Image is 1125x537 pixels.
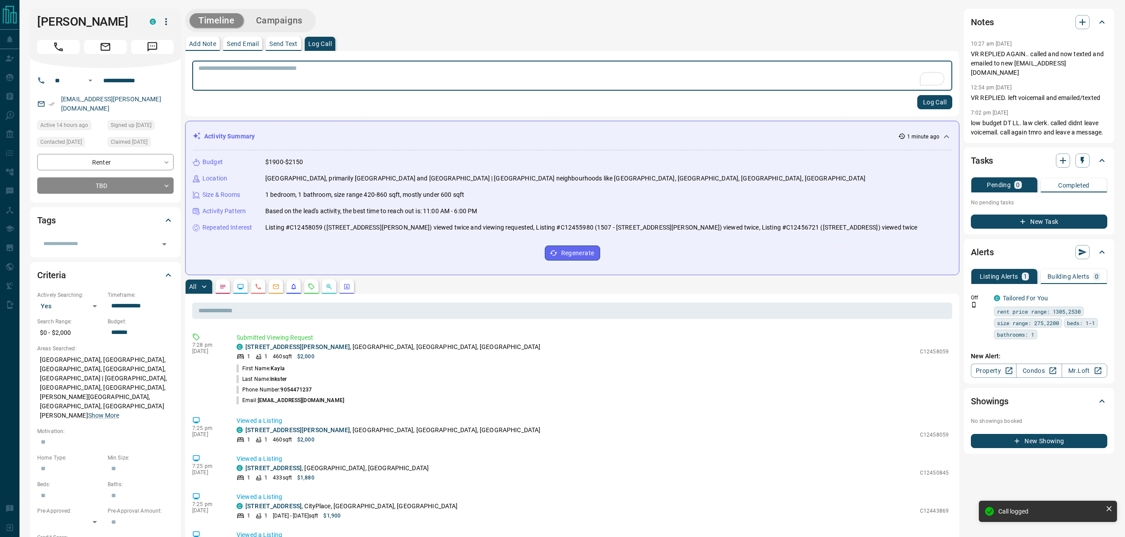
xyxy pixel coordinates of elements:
div: condos.ca [994,295,1000,301]
p: Activity Summary [204,132,255,141]
div: Alerts [971,242,1107,263]
a: [STREET_ADDRESS] [245,464,302,472]
p: All [189,284,196,290]
div: Tags [37,210,174,231]
div: condos.ca [237,427,243,433]
p: 460 sqft [273,436,292,444]
p: Based on the lead's activity, the best time to reach out is: 11:00 AM - 6:00 PM [265,207,477,216]
div: Mon Oct 06 2025 [37,137,103,150]
p: , [GEOGRAPHIC_DATA], [GEOGRAPHIC_DATA] [245,464,429,473]
h1: [PERSON_NAME] [37,15,136,29]
div: Tasks [971,150,1107,171]
a: [STREET_ADDRESS][PERSON_NAME] [245,426,350,433]
p: Home Type: [37,454,103,462]
h2: Tasks [971,153,993,168]
p: C12458059 [920,348,949,356]
p: $1,900 [323,512,341,520]
div: Criteria [37,265,174,286]
div: condos.ca [237,465,243,471]
p: No showings booked [971,417,1107,425]
span: Claimed [DATE] [111,138,147,146]
span: 9054471237 [280,387,312,393]
p: First Name: [237,364,285,372]
p: 1 [1024,273,1027,280]
p: $1900-$2150 [265,157,303,167]
div: TBD [37,177,174,194]
p: Search Range: [37,318,103,326]
button: Open [85,75,96,86]
p: 7:25 pm [192,463,223,469]
p: 1 [264,512,268,520]
div: Mon Oct 13 2025 [37,120,103,133]
p: 460 sqft [273,353,292,361]
a: Mr.Loft [1062,364,1107,378]
span: Active 14 hours ago [40,121,88,130]
p: $2,000 [297,436,314,444]
p: [DATE] [192,469,223,476]
p: Add Note [189,41,216,47]
p: VR REPLIED AGAIN.. called and now texted and emailed to new [EMAIL_ADDRESS][DOMAIN_NAME] [971,50,1107,77]
p: Viewed a Listing [237,454,949,464]
p: Beds: [37,480,103,488]
a: Condos [1016,364,1062,378]
svg: Lead Browsing Activity [237,283,244,290]
svg: Calls [255,283,262,290]
p: No pending tasks [971,196,1107,209]
h2: Notes [971,15,994,29]
span: Email [84,40,127,54]
p: 1 [247,474,250,482]
svg: Agent Actions [343,283,350,290]
span: Contacted [DATE] [40,138,82,146]
p: Email: [237,396,344,404]
p: [DATE] [192,507,223,514]
p: Actively Searching: [37,291,103,299]
textarea: To enrich screen reader interactions, please activate Accessibility in Grammarly extension settings [198,65,946,87]
p: 0 [1095,273,1098,280]
p: $0 - $2,000 [37,326,103,340]
p: Building Alerts [1047,273,1090,280]
svg: Push Notification Only [971,302,977,308]
p: Viewed a Listing [237,416,949,426]
h2: Showings [971,394,1009,408]
p: Listing Alerts [980,273,1018,280]
span: [EMAIL_ADDRESS][DOMAIN_NAME] [258,397,344,403]
div: Sat Apr 05 2025 [108,120,174,133]
p: Motivation: [37,427,174,435]
p: , [GEOGRAPHIC_DATA], [GEOGRAPHIC_DATA], [GEOGRAPHIC_DATA] [245,426,540,435]
p: C12443869 [920,507,949,515]
p: Off [971,294,989,302]
button: Show More [88,411,119,420]
p: Min Size: [108,454,174,462]
p: Baths: [108,480,174,488]
p: C12458059 [920,431,949,439]
p: Last Name: [237,375,287,383]
p: [GEOGRAPHIC_DATA], primarily [GEOGRAPHIC_DATA] and [GEOGRAPHIC_DATA] | [GEOGRAPHIC_DATA] neighbou... [265,174,865,183]
span: bathrooms: 1 [997,330,1034,339]
p: 1 [247,512,250,520]
svg: Emails [272,283,279,290]
span: Call [37,40,80,54]
p: Budget: [108,318,174,326]
button: Regenerate [545,245,600,261]
div: Notes [971,12,1107,33]
p: Send Text [269,41,298,47]
button: Log Call [917,95,952,109]
p: 1 bedroom, 1 bathroom, size range 420-860 sqft, mostly under 600 sqft [265,190,464,199]
svg: Email Verified [49,101,55,107]
div: Call logged [998,508,1102,515]
p: Completed [1058,182,1090,188]
p: 7:28 pm [192,342,223,348]
p: $1,880 [297,474,314,482]
a: [STREET_ADDRESS][PERSON_NAME] [245,343,350,350]
p: Timeframe: [108,291,174,299]
div: condos.ca [237,503,243,509]
p: 433 sqft [273,474,292,482]
span: beds: 1-1 [1067,318,1095,327]
p: [DATE] [192,348,223,354]
p: [DATE] - [DATE] sqft [273,512,318,520]
div: Yes [37,299,103,313]
p: VR REPLIED. left voicemail and emailed/texted [971,93,1107,103]
div: Activity Summary1 minute ago [193,128,952,145]
span: size range: 275,2200 [997,318,1059,327]
p: [GEOGRAPHIC_DATA], [GEOGRAPHIC_DATA], [GEOGRAPHIC_DATA], [GEOGRAPHIC_DATA], [GEOGRAPHIC_DATA] | [... [37,353,174,423]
